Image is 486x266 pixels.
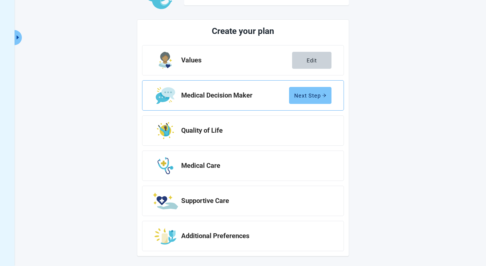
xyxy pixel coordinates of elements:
div: Edit [307,57,317,63]
h2: Medical Care [181,162,327,169]
h1: Create your plan [165,25,321,38]
button: Next Steparrow-right [289,87,331,104]
button: Expand menu [14,30,22,45]
button: Edit [292,52,331,69]
h2: Values [181,57,292,64]
img: Step Icon [153,192,178,209]
h2: Quality of Life [181,127,327,134]
img: Step Icon [156,87,175,104]
div: Next Step [294,92,326,98]
img: Step Icon [159,52,172,69]
h2: Medical Decision Maker [181,92,289,99]
img: Step Icon [157,122,174,139]
span: caret-right [15,35,21,40]
h2: Additional Preferences [181,232,327,240]
img: Step Icon [155,228,177,244]
span: arrow-right [322,93,326,98]
h2: Supportive Care [181,197,327,204]
img: Step Icon [158,157,174,174]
